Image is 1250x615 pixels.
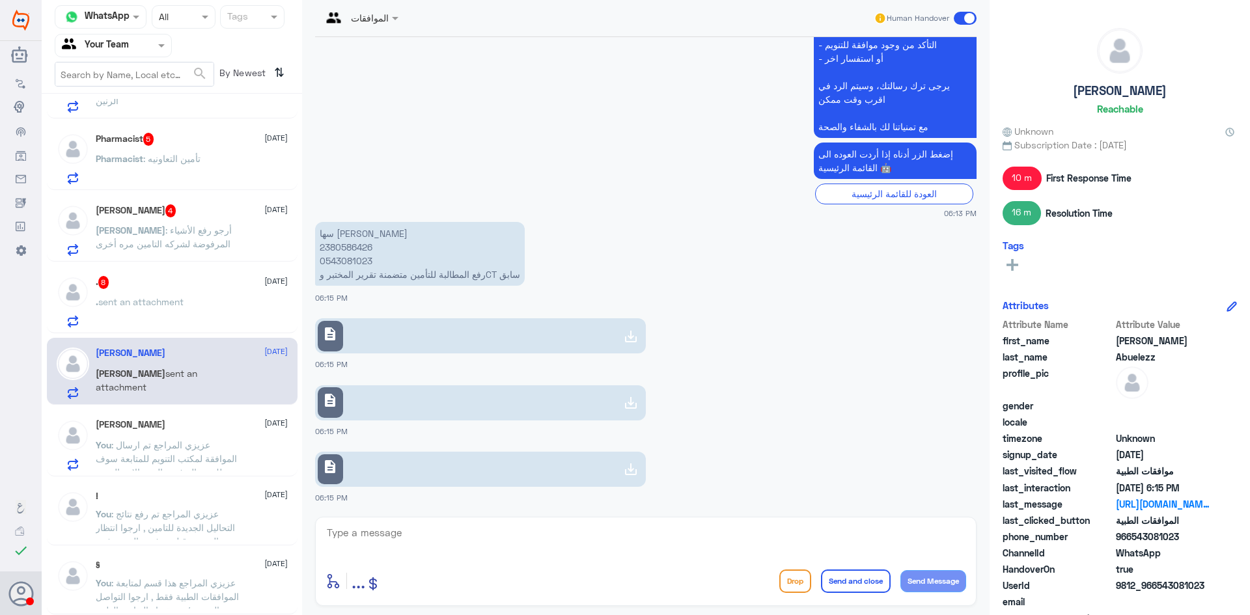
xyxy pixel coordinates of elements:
img: defaultAdmin.png [57,348,89,380]
span: profile_pic [1003,366,1113,396]
span: Resolution Time [1046,206,1113,220]
span: last_name [1003,350,1113,364]
span: By Newest [214,62,269,88]
span: [DATE] [264,132,288,144]
span: phone_number [1003,530,1113,543]
img: Widebot Logo [12,10,29,31]
span: ... [352,569,365,592]
span: 4 [165,204,176,217]
span: Ahmed [1116,334,1210,348]
img: defaultAdmin.png [57,276,89,308]
span: locale [1003,415,1113,429]
span: Attribute Value [1116,318,1210,331]
input: Search by Name, Local etc… [55,62,214,86]
span: Unknown [1116,431,1210,445]
span: . [96,296,98,307]
button: Drop [779,569,811,593]
div: Tags [225,9,248,26]
a: description [315,385,646,420]
span: true [1116,562,1210,576]
span: [DATE] [264,275,288,287]
span: null [1116,399,1210,413]
span: HandoverOn [1003,562,1113,576]
button: Send Message [900,570,966,592]
span: [DATE] [264,417,288,429]
span: : تأمين التعاونيه [143,153,201,164]
span: ChannelId [1003,546,1113,560]
span: الموافقات الطبية [1116,513,1210,527]
h6: Reachable [1097,103,1143,115]
button: ... [352,566,365,595]
span: [DATE] [264,346,288,357]
span: last_message [1003,497,1113,511]
span: Subscription Date : [DATE] [1003,138,1237,152]
span: 10 m [1003,167,1042,190]
p: 30/8/2025, 6:15 PM [315,222,525,286]
span: Human Handover [887,12,949,24]
h6: Attributes [1003,299,1049,311]
h5: . [96,276,109,289]
span: Attribute Name [1003,318,1113,331]
h6: Tags [1003,239,1024,251]
i: ⇅ [274,62,285,83]
h5: Pharmacist [96,133,154,146]
span: null [1116,595,1210,608]
h5: [PERSON_NAME] [1073,83,1167,98]
span: signup_date [1003,448,1113,461]
img: defaultAdmin.png [1098,29,1142,73]
span: last_visited_flow [1003,464,1113,478]
span: [DATE] [264,558,288,569]
span: timezone [1003,431,1113,445]
span: description [322,459,338,474]
span: You [96,508,111,519]
span: search [192,66,208,81]
button: search [192,63,208,85]
span: last_interaction [1003,481,1113,495]
span: first_name [1003,334,1113,348]
div: العودة للقائمة الرئيسية [815,184,973,204]
span: 06:15 PM [315,294,348,302]
span: You [96,439,111,450]
img: defaultAdmin.png [1116,366,1148,399]
span: Abuelezz [1116,350,1210,364]
a: [URL][DOMAIN_NAME] [1116,497,1210,511]
h5: ! [96,491,98,502]
img: defaultAdmin.png [57,204,89,237]
a: description [315,452,646,487]
img: yourTeam.svg [62,36,81,55]
span: last_clicked_button [1003,513,1113,527]
i: check [13,543,29,558]
span: : عزيزي المراجع تم رفع نتائج التحاليل الجديدة للتامين , ارجوا انتظار الرد من قبلهم , في حال تم رف... [96,508,235,588]
img: defaultAdmin.png [57,491,89,523]
span: 9812_966543081023 [1116,579,1210,592]
span: 2025-07-06T09:35:56.412Z [1116,448,1210,461]
span: [DATE] [264,204,288,215]
span: [PERSON_NAME] [96,368,165,379]
span: 06:15 PM [315,360,348,368]
span: Pharmacist [96,153,143,164]
span: 16 m [1003,201,1041,225]
span: : عزيزي المراجع تم ارسال الموافقة لمكتب التنويم للمتابعة سوف تصلك رسالة في حال تم الارسال من قبلهم [96,439,237,491]
span: null [1116,415,1210,429]
span: 8 [98,276,109,289]
span: description [322,326,338,342]
span: 966543081023 [1116,530,1210,543]
span: 2 [1116,546,1210,560]
button: Send and close [821,569,891,593]
img: defaultAdmin.png [57,133,89,165]
span: 06:15 PM [315,493,348,502]
h5: Omar Bin Jahlan [96,419,165,430]
span: UserId [1003,579,1113,592]
span: 2025-08-30T15:15:55.934Z [1116,481,1210,495]
span: Unknown [1003,124,1053,138]
span: email [1003,595,1113,608]
span: description [322,392,338,408]
span: First Response Time [1046,171,1132,185]
h5: Ahmed Abuelezz [96,348,165,359]
span: gender [1003,399,1113,413]
span: [PERSON_NAME] [96,225,165,236]
span: 5 [143,133,154,146]
img: defaultAdmin.png [57,419,89,452]
img: defaultAdmin.png [57,560,89,592]
h5: Mohamed Abdelsalam [96,204,176,217]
